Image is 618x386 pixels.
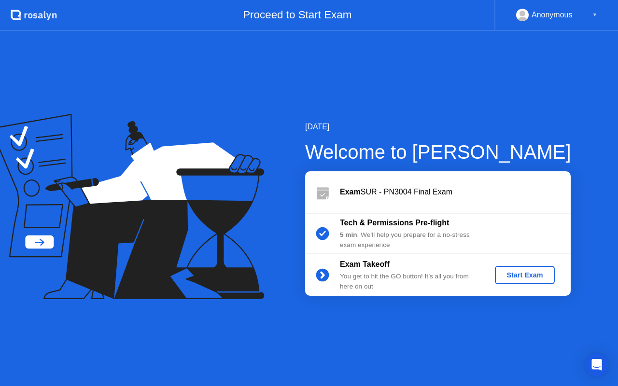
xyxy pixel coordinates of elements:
div: : We’ll help you prepare for a no-stress exam experience [340,230,479,250]
b: Exam Takeoff [340,260,390,268]
div: Start Exam [499,271,550,279]
div: You get to hit the GO button! It’s all you from here on out [340,272,479,291]
div: Open Intercom Messenger [585,353,608,376]
div: Anonymous [532,9,573,21]
div: [DATE] [305,121,571,133]
button: Start Exam [495,266,554,284]
div: ▼ [592,9,597,21]
div: SUR - PN3004 Final Exam [340,186,571,198]
div: Welcome to [PERSON_NAME] [305,138,571,166]
b: 5 min [340,231,357,238]
b: Exam [340,188,361,196]
b: Tech & Permissions Pre-flight [340,219,449,227]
